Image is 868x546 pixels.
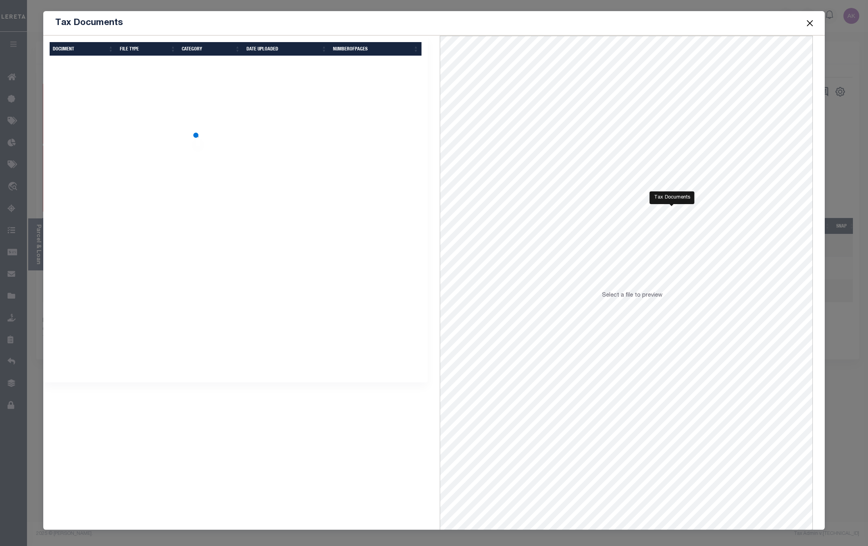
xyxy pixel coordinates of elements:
th: Date Uploaded [243,42,330,56]
th: FILE TYPE [117,42,179,56]
th: CATEGORY [179,42,243,56]
span: Select a file to preview [602,293,662,298]
th: DOCUMENT [50,42,116,56]
div: Tax Documents [650,191,695,204]
th: NumberOfPages [330,42,421,56]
